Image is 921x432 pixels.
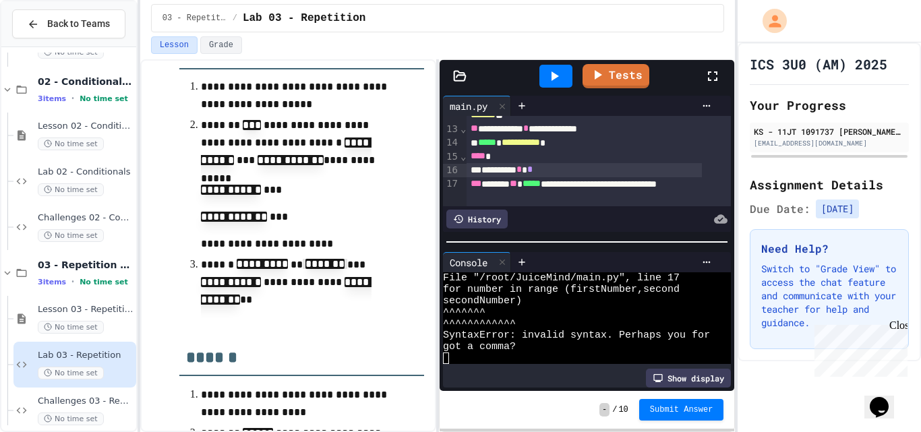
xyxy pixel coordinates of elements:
[443,96,511,116] div: main.py
[460,151,467,162] span: Fold line
[443,272,680,284] span: File "/root/JuiceMind/main.py", line 17
[750,96,909,115] h2: Your Progress
[443,295,522,307] span: secondNumber)
[38,412,104,425] span: No time set
[5,5,93,86] div: Chat with us now!Close
[38,350,133,361] span: Lab 03 - Repetition
[38,304,133,315] span: Lesson 03 - Repetition
[754,125,905,137] div: KS - 11JT 1091737 [PERSON_NAME] SS
[460,123,467,134] span: Fold line
[71,276,74,287] span: •
[443,255,494,270] div: Console
[754,138,905,148] div: [EMAIL_ADDRESS][DOMAIN_NAME]
[761,241,897,257] h3: Need Help?
[816,199,859,218] span: [DATE]
[750,175,909,194] h2: Assignment Details
[71,93,74,104] span: •
[443,164,460,177] div: 16
[38,137,104,150] span: No time set
[750,201,810,217] span: Due Date:
[761,262,897,330] p: Switch to "Grade View" to access the chat feature and communicate with your teacher for help and ...
[443,252,511,272] div: Console
[599,403,610,416] span: -
[38,229,104,242] span: No time set
[80,94,128,103] span: No time set
[38,121,133,132] span: Lesson 02 - Conditional Statements (if)
[38,75,133,88] span: 02 - Conditional Statements (if)
[443,330,710,341] span: SyntaxError: invalid syntax. Perhaps you for
[38,183,104,196] span: No time set
[443,318,516,330] span: ^^^^^^^^^^^^
[162,13,227,24] span: 03 - Repetition (while and for)
[443,341,516,352] span: got a comma?
[38,396,133,407] span: Challenges 03 - Repetition
[446,210,508,228] div: History
[443,204,460,218] div: 18
[38,367,104,379] span: No time set
[443,284,680,295] span: for number in range (firstNumber,second
[612,404,617,415] span: /
[618,404,628,415] span: 10
[47,17,110,31] span: Back to Teams
[809,319,908,377] iframe: chat widget
[750,55,887,73] h1: ICS 3U0 (AM) 2025
[443,150,460,164] div: 15
[639,399,724,421] button: Submit Answer
[748,5,790,36] div: My Account
[38,166,133,178] span: Lab 02 - Conditionals
[38,212,133,224] span: Challenges 02 - Conditionals
[80,278,128,286] span: No time set
[38,259,133,271] span: 03 - Repetition (while and for)
[443,99,494,113] div: main.py
[443,123,460,136] div: 13
[38,94,66,103] span: 3 items
[650,404,713,415] span: Submit Answer
[646,369,731,388] div: Show display
[38,321,104,334] span: No time set
[443,177,460,204] div: 17
[443,136,460,150] div: 14
[151,36,198,54] button: Lesson
[443,307,485,318] span: ^^^^^^^
[38,46,104,59] span: No time set
[233,13,237,24] span: /
[243,10,365,26] span: Lab 03 - Repetition
[583,64,649,88] a: Tests
[38,278,66,286] span: 3 items
[864,378,908,419] iframe: chat widget
[200,36,242,54] button: Grade
[12,9,125,38] button: Back to Teams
